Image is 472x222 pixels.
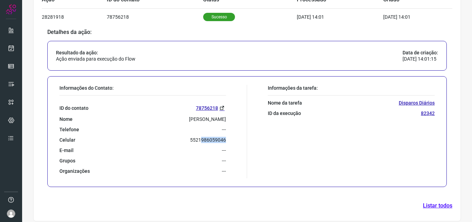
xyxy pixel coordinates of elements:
[59,126,79,133] p: Telefone
[423,202,452,210] a: Listar todos
[190,137,226,143] p: 5521986059046
[399,100,435,106] p: Disparos Diários
[222,168,226,174] p: ---
[268,110,301,116] p: ID da execução
[47,29,447,35] p: Detalhes da ação:
[59,158,75,164] p: Grupos
[107,8,203,25] td: 78756218
[403,56,438,62] p: [DATE] 14:01:15
[59,85,226,91] p: Informações do Contato:
[222,147,226,153] p: ---
[222,158,226,164] p: ---
[56,56,135,62] p: Ação enviada para execução do Flow
[6,4,16,15] img: Logo
[189,116,226,122] p: [PERSON_NAME]
[403,50,438,56] p: Data de criação:
[56,50,135,56] p: Resultado da ação:
[383,8,432,25] td: [DATE] 14:01
[59,137,75,143] p: Celular
[203,13,235,21] p: Sucesso
[59,168,90,174] p: Organizações
[421,110,435,116] p: 82342
[297,8,383,25] td: [DATE] 14:01
[268,100,302,106] p: Nome da tarefa
[222,126,226,133] p: ---
[7,210,15,218] img: avatar-user-boy.jpg
[196,104,226,112] a: 78756218
[59,105,88,111] p: ID do contato
[59,116,73,122] p: Nome
[42,8,107,25] td: 28281918
[268,85,435,91] p: Informações da tarefa:
[59,147,74,153] p: E-mail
